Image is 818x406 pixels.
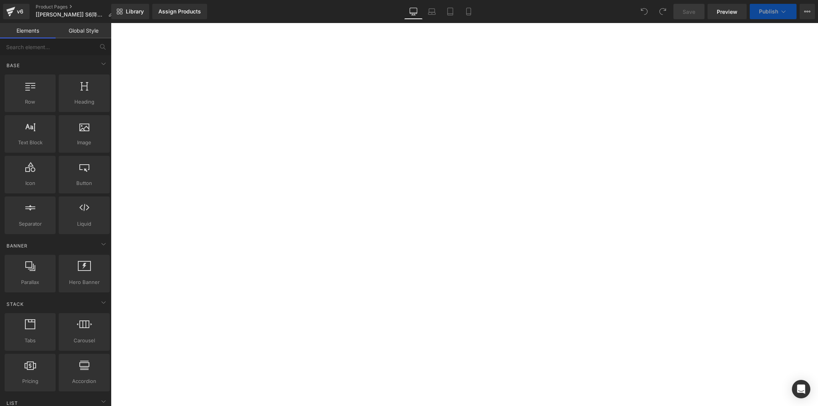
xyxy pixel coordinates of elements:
[404,4,423,19] a: Desktop
[750,4,797,19] button: Publish
[7,377,53,385] span: Pricing
[7,337,53,345] span: Tabs
[15,7,25,17] div: v6
[759,8,778,15] span: Publish
[683,8,695,16] span: Save
[6,300,25,308] span: Stack
[7,220,53,228] span: Separator
[459,4,478,19] a: Mobile
[7,278,53,286] span: Parallax
[6,62,21,69] span: Base
[56,23,111,38] a: Global Style
[3,4,30,19] a: v6
[800,4,815,19] button: More
[61,278,107,286] span: Hero Banner
[61,377,107,385] span: Accordion
[655,4,670,19] button: Redo
[7,179,53,187] span: Icon
[126,8,144,15] span: Library
[708,4,747,19] a: Preview
[441,4,459,19] a: Tablet
[61,337,107,345] span: Carousel
[792,380,810,398] div: Open Intercom Messenger
[61,220,107,228] span: Liquid
[111,4,149,19] a: New Library
[36,4,120,10] a: Product Pages
[61,179,107,187] span: Button
[423,4,441,19] a: Laptop
[7,139,53,147] span: Text Block
[7,98,53,106] span: Row
[61,98,107,106] span: Heading
[6,242,28,249] span: Banner
[36,12,105,18] span: [[PERSON_NAME]] S6降本版
[717,8,737,16] span: Preview
[158,8,201,15] div: Assign Products
[637,4,652,19] button: Undo
[61,139,107,147] span: Image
